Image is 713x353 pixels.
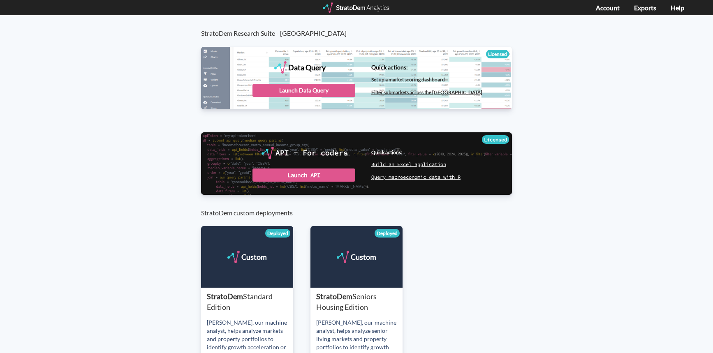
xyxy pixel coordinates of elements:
a: Set up a market scoring dashboard [371,76,445,83]
div: Licensed [482,135,509,144]
span: Standard Edition [207,292,273,311]
div: Custom [351,251,376,263]
div: API - For coders [275,147,348,159]
div: Launch Data Query [252,84,355,97]
a: Exports [634,4,656,12]
div: Deployed [265,229,290,238]
h4: Quick actions: [371,64,482,70]
div: StratoDem [207,291,293,312]
div: Data Query [288,61,326,74]
span: Seniors Housing Edition [316,292,377,311]
div: Launch API [252,168,355,182]
a: Account [596,4,620,12]
h4: Quick actions: [371,150,461,155]
a: Query macroeconomic data with R [371,174,461,180]
a: Help [671,4,684,12]
div: Deployed [375,229,400,238]
div: Licensed [486,50,509,58]
a: Build an Excel application [371,161,446,167]
div: Custom [241,251,267,263]
h3: StratoDem custom deployments [201,195,521,217]
a: Filter submarkets across the [GEOGRAPHIC_DATA] [371,89,482,95]
h3: StratoDem Research Suite - [GEOGRAPHIC_DATA] [201,15,521,37]
div: StratoDem [316,291,403,312]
